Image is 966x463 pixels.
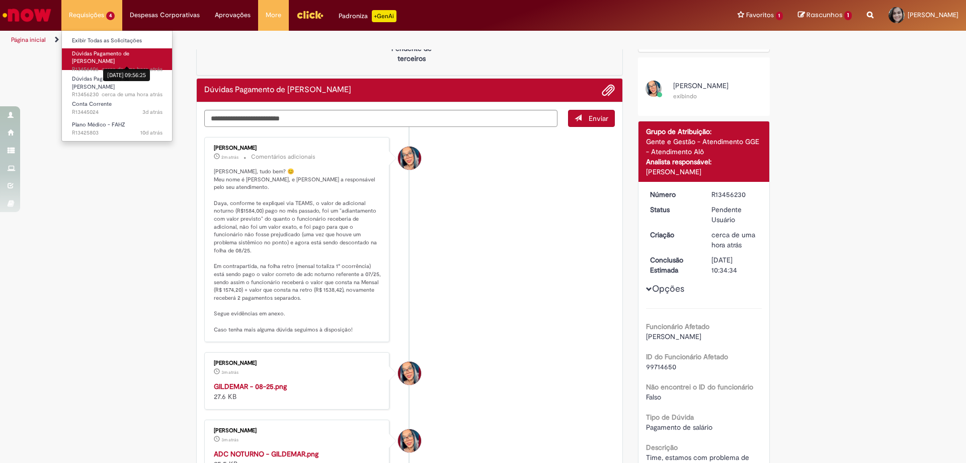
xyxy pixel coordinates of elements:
[72,129,163,137] span: R13425803
[266,10,281,20] span: More
[142,108,163,116] time: 25/08/2025 15:35:00
[214,145,381,151] div: [PERSON_NAME]
[69,10,104,20] span: Requisições
[646,362,676,371] span: 99714650
[221,154,238,160] span: 2m atrás
[646,392,661,402] span: Falso
[372,10,396,22] p: +GenAi
[130,10,200,20] span: Despesas Corporativas
[646,443,678,452] b: Descrição
[568,110,615,127] button: Enviar
[646,352,728,361] b: ID do Funcionário Afetado
[11,36,46,44] a: Página inicial
[711,230,755,249] span: cerca de uma hora atrás
[214,360,381,366] div: [PERSON_NAME]
[1,5,53,25] img: ServiceNow
[103,69,150,81] div: [DATE] 09:56:25
[646,322,709,331] b: Funcionário Afetado
[646,382,753,391] b: Não encontrei o ID do funcionário
[646,157,762,167] div: Analista responsável:
[646,167,762,177] div: [PERSON_NAME]
[214,168,381,334] p: [PERSON_NAME], tudo bem? 😊 Meu nome é [PERSON_NAME], e [PERSON_NAME] a responsável pelo seu atend...
[711,205,758,225] div: Pendente Usuário
[72,65,163,74] span: R13456406
[72,75,129,91] span: Dúvidas Pagamento de [PERSON_NAME]
[221,437,238,443] time: 28/08/2025 10:58:58
[142,108,163,116] span: 3d atrás
[387,43,436,63] p: Pendente de terceiros
[221,154,238,160] time: 28/08/2025 10:59:12
[798,11,852,20] a: Rascunhos
[746,10,774,20] span: Favoritos
[204,110,557,127] textarea: Digite sua mensagem aqui...
[221,369,238,375] span: 3m atrás
[215,10,251,20] span: Aprovações
[214,381,381,402] div: 27.6 KB
[642,255,704,275] dt: Conclusão Estimada
[398,362,421,385] div: undefined Online
[221,369,238,375] time: 28/08/2025 10:58:58
[673,81,729,90] span: [PERSON_NAME]
[214,428,381,434] div: [PERSON_NAME]
[102,65,163,73] span: cerca de uma hora atrás
[140,129,163,137] time: 18/08/2025 16:21:56
[204,86,351,95] h2: Dúvidas Pagamento de Salário Histórico de tíquete
[646,413,694,422] b: Tipo de Dúvida
[296,7,324,22] img: click_logo_yellow_360x200.png
[642,205,704,215] dt: Status
[214,382,287,391] a: GILDEMAR - 08-25.png
[61,30,173,142] ul: Requisições
[62,35,173,46] a: Exibir Todas as Solicitações
[602,84,615,97] button: Adicionar anexos
[807,10,843,20] span: Rascunhos
[711,230,758,250] div: 28/08/2025 09:34:30
[214,449,318,458] a: ADC NOTURNO - GILDEMAR.png
[62,119,173,138] a: Aberto R13425803 : Plano Médico - FAHZ
[646,126,762,137] div: Grupo de Atribuição:
[398,429,421,452] div: undefined Online
[908,11,958,19] span: [PERSON_NAME]
[62,74,173,95] a: Aberto R13456230 : Dúvidas Pagamento de Salário
[221,437,238,443] span: 3m atrás
[72,100,112,108] span: Conta Corrente
[646,332,701,341] span: [PERSON_NAME]
[711,255,758,275] div: [DATE] 10:34:34
[72,121,125,128] span: Plano Médico - FAHZ
[102,91,163,98] span: cerca de uma hora atrás
[776,12,783,20] span: 1
[106,12,115,20] span: 4
[72,91,163,99] span: R13456230
[646,137,762,157] div: Gente e Gestão - Atendimento GGE - Atendimento Alô
[339,10,396,22] div: Padroniza
[642,189,704,200] dt: Número
[251,153,315,161] small: Comentários adicionais
[72,50,129,65] span: Dúvidas Pagamento de [PERSON_NAME]
[673,92,697,100] small: exibindo
[844,11,852,20] span: 1
[72,108,163,116] span: R13445024
[642,230,704,240] dt: Criação
[62,48,173,70] a: Aberto R13456406 : Dúvidas Pagamento de Salário
[589,114,608,123] span: Enviar
[398,147,421,170] div: undefined Online
[8,31,636,49] ul: Trilhas de página
[646,423,712,432] span: Pagamento de salário
[711,189,758,200] div: R13456230
[62,99,173,117] a: Aberto R13445024 : Conta Corrente
[140,129,163,137] span: 10d atrás
[711,230,755,249] time: 28/08/2025 09:34:30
